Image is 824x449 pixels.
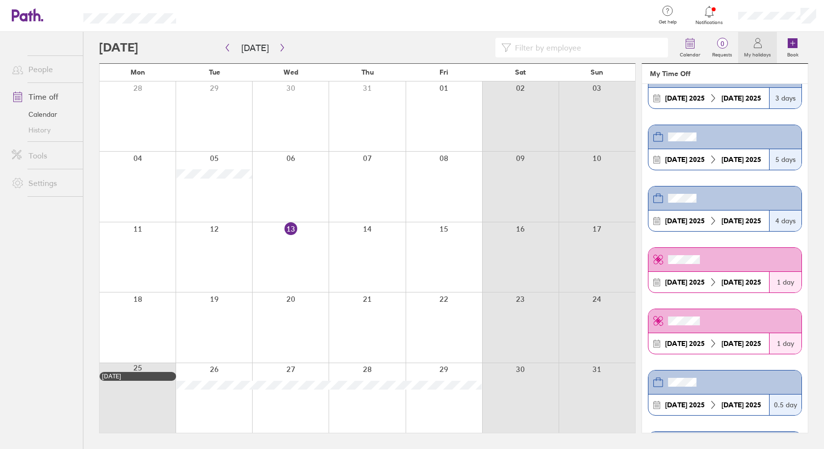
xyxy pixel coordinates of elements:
a: Time off [4,87,83,106]
div: 5 days [769,149,801,170]
a: History [4,122,83,138]
span: Thu [361,68,374,76]
span: Tue [209,68,220,76]
span: Fri [439,68,448,76]
a: Book [777,32,808,63]
div: 1 day [769,333,801,354]
div: 2025 [661,340,709,347]
span: Get help [652,19,684,25]
a: People [4,59,83,79]
div: 2025 [661,278,709,286]
span: Sun [591,68,603,76]
strong: [DATE] [665,339,687,348]
div: 2025 [718,156,765,163]
a: Calendar [4,106,83,122]
strong: [DATE] [721,155,744,164]
strong: [DATE] [665,94,687,103]
label: Calendar [674,49,706,58]
strong: [DATE] [721,339,744,348]
input: Filter by employee [511,38,662,57]
strong: [DATE] [721,94,744,103]
a: My holidays [738,32,777,63]
span: Notifications [694,20,725,26]
strong: [DATE] [665,216,687,225]
strong: [DATE] [721,278,744,287]
div: 2025 [661,94,709,102]
a: [DATE] 2025[DATE] 20254 days [648,186,802,232]
div: 2025 [718,94,765,102]
span: Sat [515,68,526,76]
a: Tools [4,146,83,165]
span: Wed [283,68,298,76]
div: 2025 [718,340,765,347]
div: 2025 [661,401,709,409]
strong: [DATE] [721,216,744,225]
div: 2025 [661,217,709,225]
div: 3 days [769,88,801,108]
button: [DATE] [233,40,277,56]
div: 2025 [661,156,709,163]
header: My Time Off [642,64,808,84]
a: 0Requests [706,32,738,63]
a: [DATE] 2025[DATE] 20255 days [648,125,802,170]
div: [DATE] [102,373,174,380]
div: 1 day [769,272,801,292]
label: My holidays [738,49,777,58]
strong: [DATE] [721,400,744,409]
div: 2025 [718,401,765,409]
strong: [DATE] [665,278,687,287]
a: [DATE] 2025[DATE] 20253 days [648,63,802,109]
strong: [DATE] [665,155,687,164]
a: [DATE] 2025[DATE] 20250.5 day [648,370,802,416]
strong: [DATE] [665,400,687,409]
a: Calendar [674,32,706,63]
span: Mon [130,68,145,76]
a: [DATE] 2025[DATE] 20251 day [648,247,802,293]
span: 0 [706,40,738,48]
div: 2025 [718,278,765,286]
div: 0.5 day [769,395,801,415]
div: 2025 [718,217,765,225]
a: [DATE] 2025[DATE] 20251 day [648,309,802,354]
div: 4 days [769,211,801,231]
a: Settings [4,173,83,193]
label: Requests [706,49,738,58]
a: Notifications [694,5,725,26]
label: Book [781,49,804,58]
